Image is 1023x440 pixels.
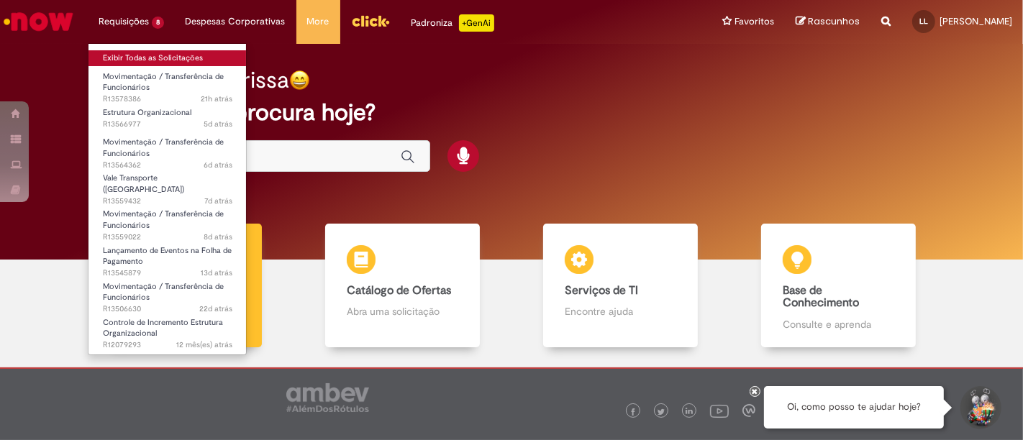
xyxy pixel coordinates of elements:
[735,14,774,29] span: Favoritos
[103,160,232,171] span: R13564362
[294,224,511,348] a: Catálogo de Ofertas Abra uma solicitação
[103,339,232,351] span: R12079293
[88,105,247,132] a: Aberto R13566977 : Estrutura Organizacional
[1,7,76,36] img: ServiceNow
[152,17,164,29] span: 8
[686,408,693,416] img: logo_footer_linkedin.png
[103,281,224,303] span: Movimentação / Transferência de Funcionários
[103,119,232,130] span: R13566977
[201,93,232,104] span: 21h atrás
[629,408,637,416] img: logo_footer_facebook.png
[103,232,232,243] span: R13559022
[307,14,329,29] span: More
[742,404,755,417] img: logo_footer_workplace.png
[958,386,1001,429] button: Iniciar Conversa de Suporte
[940,15,1012,27] span: [PERSON_NAME]
[204,160,232,170] span: 6d atrás
[186,14,286,29] span: Despesas Corporativas
[88,279,247,310] a: Aberto R13506630 : Movimentação / Transferência de Funcionários
[176,339,232,350] span: 12 mês(es) atrás
[783,283,859,311] b: Base de Conhecimento
[104,100,919,125] h2: O que você procura hoje?
[204,232,232,242] span: 8d atrás
[351,10,390,32] img: click_logo_yellow_360x200.png
[204,160,232,170] time: 24/09/2025 17:15:58
[412,14,494,32] div: Padroniza
[204,196,232,206] span: 7d atrás
[710,401,729,420] img: logo_footer_youtube.png
[565,304,676,318] p: Encontre ajuda
[103,303,232,315] span: R13506630
[289,70,310,91] img: happy-face.png
[176,339,232,350] time: 03/10/2024 09:53:43
[199,303,232,314] time: 09/09/2025 11:59:08
[103,245,232,267] span: Lançamento de Eventos na Folha de Pagamento
[76,224,294,348] a: Tirar dúvidas Tirar dúvidas com Lupi Assist e Gen Ai
[729,224,947,348] a: Base de Conhecimento Consulte e aprenda
[204,119,232,129] span: 5d atrás
[347,304,458,318] p: Abra uma solicitação
[88,69,247,100] a: Aberto R13578386 : Movimentação / Transferência de Funcionários
[199,303,232,314] span: 22d atrás
[103,173,184,195] span: Vale Transporte ([GEOGRAPHIC_DATA])
[565,283,638,298] b: Serviços de TI
[88,50,247,66] a: Exibir Todas as Solicitações
[286,383,369,412] img: logo_footer_ambev_rotulo_gray.png
[808,14,860,28] span: Rascunhos
[88,134,247,165] a: Aberto R13564362 : Movimentação / Transferência de Funcionários
[347,283,451,298] b: Catálogo de Ofertas
[658,408,665,416] img: logo_footer_twitter.png
[783,317,894,331] p: Consulte e aprenda
[201,93,232,104] time: 29/09/2025 16:59:01
[201,267,232,278] span: 13d atrás
[204,232,232,242] time: 23/09/2025 13:25:55
[764,386,944,428] div: Oi, como posso te ajudar hoje?
[103,208,224,231] span: Movimentação / Transferência de Funcionários
[204,196,232,206] time: 23/09/2025 14:42:36
[88,243,247,274] a: Aberto R13545879 : Lançamento de Eventos na Folha de Pagamento
[88,315,247,346] a: Aberto R12079293 : Controle de Incremento Estrutura Organizacional
[103,71,224,93] span: Movimentação / Transferência de Funcionários
[103,137,224,159] span: Movimentação / Transferência de Funcionários
[459,14,494,32] p: +GenAi
[103,196,232,207] span: R13559432
[919,17,928,26] span: LL
[796,15,860,29] a: Rascunhos
[511,224,729,348] a: Serviços de TI Encontre ajuda
[103,317,223,339] span: Controle de Incremento Estrutura Organizacional
[88,170,247,201] a: Aberto R13559432 : Vale Transporte (VT)
[103,107,191,118] span: Estrutura Organizacional
[99,14,149,29] span: Requisições
[103,93,232,105] span: R13578386
[204,119,232,129] time: 25/09/2025 14:34:47
[88,206,247,237] a: Aberto R13559022 : Movimentação / Transferência de Funcionários
[88,43,247,355] ul: Requisições
[103,267,232,279] span: R13545879
[201,267,232,278] time: 18/09/2025 09:13:57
